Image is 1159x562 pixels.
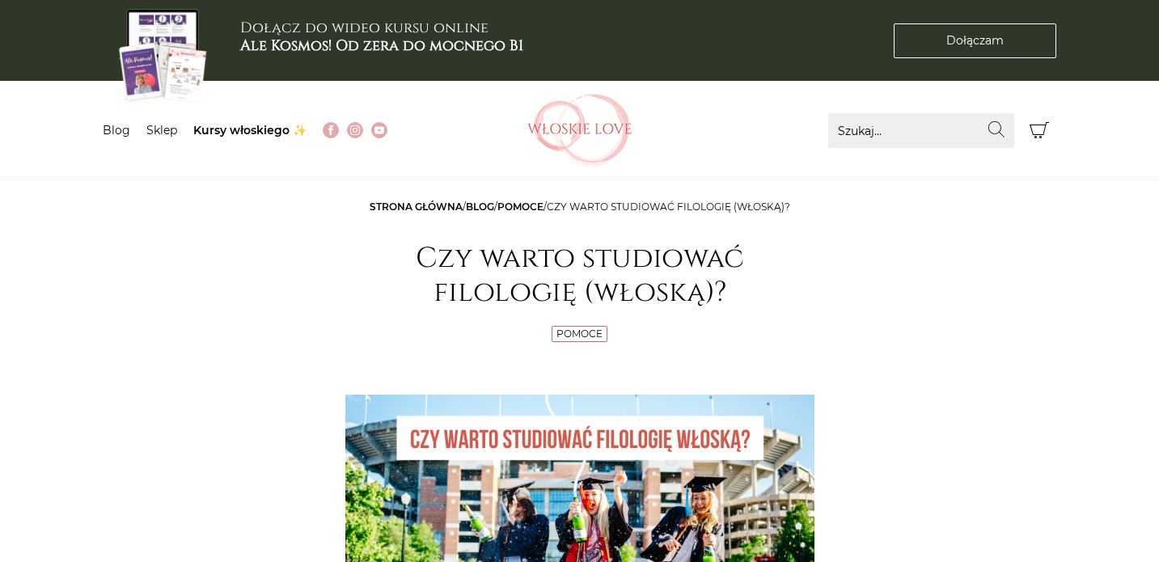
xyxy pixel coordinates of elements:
input: Szukaj... [828,113,1014,148]
span: Dołączam [946,32,1004,49]
a: Pomoce [556,327,603,340]
a: Strona główna [370,201,463,213]
a: Blog [466,201,494,213]
a: Kursy włoskiego ✨ [193,123,307,137]
img: Włoskielove [527,94,632,167]
span: Czy warto studiować filologię (włoską)? [547,201,790,213]
a: Sklep [146,123,177,137]
b: Ale Kosmos! Od zera do mocnego B1 [240,36,523,56]
h1: Czy warto studiować filologię (włoską)? [345,242,814,310]
span: / / / [370,201,790,213]
a: Pomoce [497,201,544,213]
a: Dołączam [894,23,1056,58]
h3: Dołącz do wideo kursu online [240,19,523,54]
a: Blog [103,123,130,137]
button: Koszyk [1022,113,1057,148]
